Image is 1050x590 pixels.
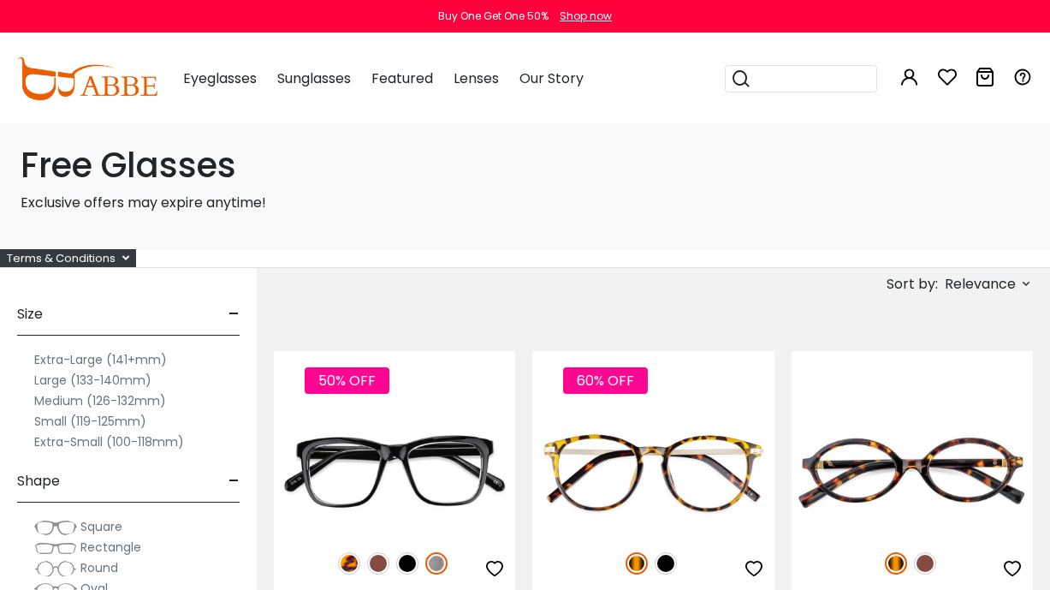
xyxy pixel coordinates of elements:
[228,461,240,502] span: -
[21,145,1029,186] h1: Free Glasses
[454,69,499,88] span: Lenses
[792,413,1033,533] img: Tortoise Knowledge - Acetate ,Universal Bridge Fit
[34,349,167,370] label: Extra-Large (141+mm)
[371,69,433,88] span: Featured
[438,9,549,24] div: Buy One Get One 50%
[228,294,240,335] span: -
[277,69,351,88] span: Sunglasses
[34,370,151,390] label: Large (133-140mm)
[17,294,43,335] span: Size
[80,518,122,535] span: Square
[338,552,360,575] img: Leopard
[34,560,77,577] img: Round.png
[34,411,146,432] label: Small (119-125mm)
[914,552,936,575] img: Brown
[560,9,612,24] div: Shop now
[887,274,938,294] span: Sort by:
[34,539,77,557] img: Rectangle.png
[17,461,60,502] span: Shape
[655,552,677,575] img: Black
[626,552,648,575] img: Tortoise
[34,519,77,536] img: Square.png
[34,432,184,452] label: Extra-Small (100-118mm)
[80,559,118,576] span: Round
[425,552,448,575] img: Gun
[885,552,907,575] img: Tortoise
[21,193,1029,213] p: Exclusive offers may expire anytime!
[367,552,389,575] img: Brown
[305,367,389,394] span: 50% OFF
[396,552,418,575] img: Black
[551,9,612,23] a: Shop now
[34,390,166,411] label: Medium (126-132mm)
[17,57,157,100] img: abbeglasses.com
[563,367,648,394] span: 60% OFF
[532,413,774,533] img: Tortoise Callie - Combination ,Universal Bridge Fit
[945,269,1016,300] span: Relevance
[80,539,141,556] span: Rectangle
[519,69,584,88] span: Our Story
[183,69,257,88] span: Eyeglasses
[274,413,515,533] img: Gun Laya - Plastic ,Universal Bridge Fit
